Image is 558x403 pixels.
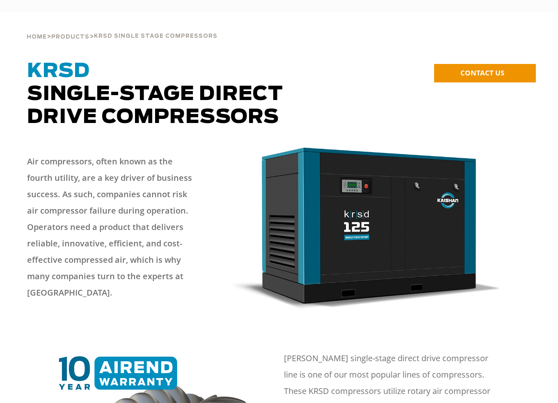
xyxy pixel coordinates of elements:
p: Air compressors, often known as the fourth utility, are a key driver of business success. As such... [27,153,194,301]
span: Home [27,34,47,40]
div: > > [27,12,217,43]
img: krsd125 [233,145,501,309]
span: Products [51,34,89,40]
a: Products [51,33,89,40]
span: krsd single stage compressors [94,34,217,39]
a: CONTACT US [434,64,536,82]
a: Home [27,33,47,40]
span: Single-Stage Direct Drive Compressors [27,61,283,127]
span: KRSD [27,61,90,81]
span: CONTACT US [460,68,504,77]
